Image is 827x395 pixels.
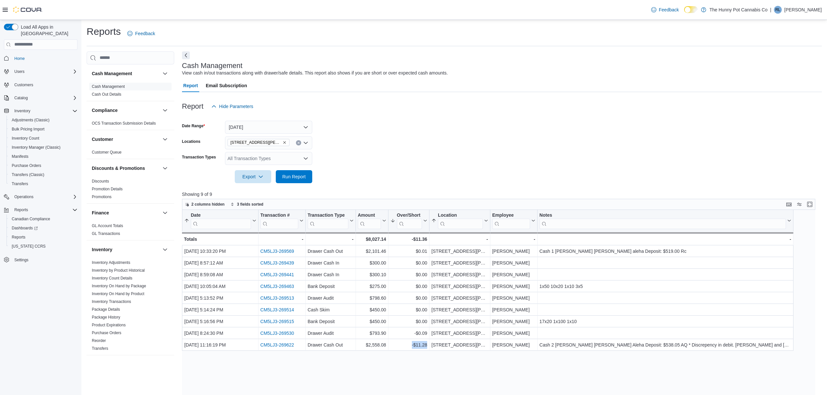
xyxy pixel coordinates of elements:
div: $450.00 [358,306,386,314]
span: Users [14,69,24,74]
span: Package History [92,315,120,320]
button: Hide Parameters [209,100,256,113]
span: Purchase Orders [12,163,41,168]
button: Inventory [1,106,80,116]
a: Inventory On Hand by Product [92,292,144,296]
span: Bulk Pricing Import [9,125,77,133]
span: Transfers (Classic) [9,171,77,179]
div: $2,558.08 [358,341,386,349]
div: $2,101.46 [358,247,386,255]
div: Transaction Type [307,212,348,229]
div: Customer [87,148,174,159]
button: 3 fields sorted [228,200,266,208]
div: $0.00 [390,294,427,302]
button: Display options [795,200,803,208]
a: Bulk Pricing Import [9,125,47,133]
a: Inventory by Product Historical [92,268,145,273]
div: Cash Skim [307,306,353,314]
h3: Report [182,102,203,110]
div: [DATE] 5:14:24 PM [184,306,256,314]
div: Amount [358,212,381,229]
div: -$11.28 [390,341,427,349]
div: [DATE] 10:33:20 PM [184,247,256,255]
div: Discounts & Promotions [87,177,174,203]
span: Promotion Details [92,186,123,192]
button: Inventory Count [7,134,80,143]
span: Manifests [9,153,77,160]
a: Dashboards [9,224,40,232]
div: Cash 2 [PERSON_NAME] [PERSON_NAME] Aleha Deposit: $538.05 AQ * Discrepency in debit. [PERSON_NAME... [540,341,791,349]
a: CM5LJ3-269439 [260,260,294,266]
button: Reports [1,205,80,214]
a: Discounts [92,179,109,184]
div: Drawer Cash Out [307,341,353,349]
span: Hide Parameters [219,103,253,110]
div: Rikki Lynch [774,6,782,14]
div: Date [191,212,251,229]
div: - [540,235,791,243]
a: Inventory On Hand by Package [92,284,146,288]
a: Inventory Manager (Classic) [9,143,63,151]
h3: Cash Management [92,70,132,77]
span: [US_STATE] CCRS [12,244,46,249]
button: Finance [161,209,169,217]
a: Inventory Count [9,134,42,142]
div: [STREET_ADDRESS][PERSON_NAME] [431,329,488,337]
button: Over/Short [390,212,427,229]
button: Inventory [12,107,33,115]
label: Locations [182,139,201,144]
a: OCS Transaction Submission Details [92,121,156,126]
span: RL [775,6,780,14]
button: Catalog [1,93,80,102]
span: Export [239,170,267,183]
a: Reorder [92,338,106,343]
div: [DATE] 8:59:08 AM [184,271,256,279]
a: CM5LJ3-269441 [260,272,294,277]
span: Transfers [92,346,108,351]
div: Cash Management [87,83,174,101]
button: Purchase Orders [7,161,80,170]
button: 2 columns hidden [182,200,227,208]
button: Reports [7,233,80,242]
div: [PERSON_NAME] [492,271,535,279]
span: Inventory [12,107,77,115]
span: Catalog [12,94,77,102]
div: Transaction Type [307,212,348,218]
a: Dashboards [7,224,80,233]
span: Feedback [135,30,155,37]
a: Cash Out Details [92,92,121,97]
span: Purchase Orders [9,162,77,170]
span: Transfers [12,181,28,186]
div: [DATE] 5:13:52 PM [184,294,256,302]
button: Next [182,51,190,59]
button: Run Report [276,170,312,183]
span: Settings [14,257,28,263]
a: Inventory Transactions [92,299,131,304]
span: [STREET_ADDRESS][PERSON_NAME] [231,139,281,146]
span: Users [12,68,77,75]
a: CM5LJ3-269515 [260,319,294,324]
div: -$11.36 [390,235,427,243]
button: Compliance [92,107,160,114]
div: Drawer Audit [307,329,353,337]
a: Package Details [92,307,120,312]
div: [DATE] 8:57:12 AM [184,259,256,267]
button: Open list of options [303,140,308,145]
div: [DATE] 10:05:04 AM [184,282,256,290]
button: Employee [492,212,535,229]
a: GL Transactions [92,231,120,236]
div: [STREET_ADDRESS][PERSON_NAME] [431,282,488,290]
button: Discounts & Promotions [161,164,169,172]
span: Email Subscription [206,79,247,92]
button: Notes [540,212,791,229]
span: Reports [14,207,28,212]
a: Adjustments (Classic) [9,116,52,124]
a: CM5LJ3-269569 [260,249,294,254]
p: The Hunny Pot Cannabis Co [709,6,767,14]
button: Remove 3850 Sheppard Ave E from selection in this group [283,141,287,144]
div: [DATE] 8:24:30 PM [184,329,256,337]
button: Date [184,212,256,229]
div: $0.00 [390,306,427,314]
